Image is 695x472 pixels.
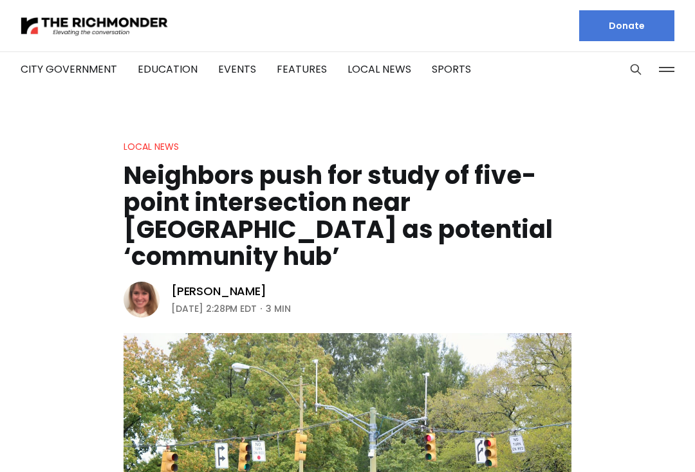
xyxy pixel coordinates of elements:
[266,301,291,316] span: 3 min
[124,140,179,153] a: Local News
[347,62,411,77] a: Local News
[277,62,327,77] a: Features
[626,60,645,79] button: Search this site
[138,62,198,77] a: Education
[124,282,160,318] img: Sarah Vogelsong
[21,15,169,37] img: The Richmonder
[579,10,674,41] a: Donate
[432,62,471,77] a: Sports
[171,284,266,299] a: [PERSON_NAME]
[124,162,571,270] h1: Neighbors push for study of five-point intersection near [GEOGRAPHIC_DATA] as potential ‘communit...
[218,62,256,77] a: Events
[586,409,695,472] iframe: portal-trigger
[171,301,257,316] time: [DATE] 2:28PM EDT
[21,62,117,77] a: City Government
